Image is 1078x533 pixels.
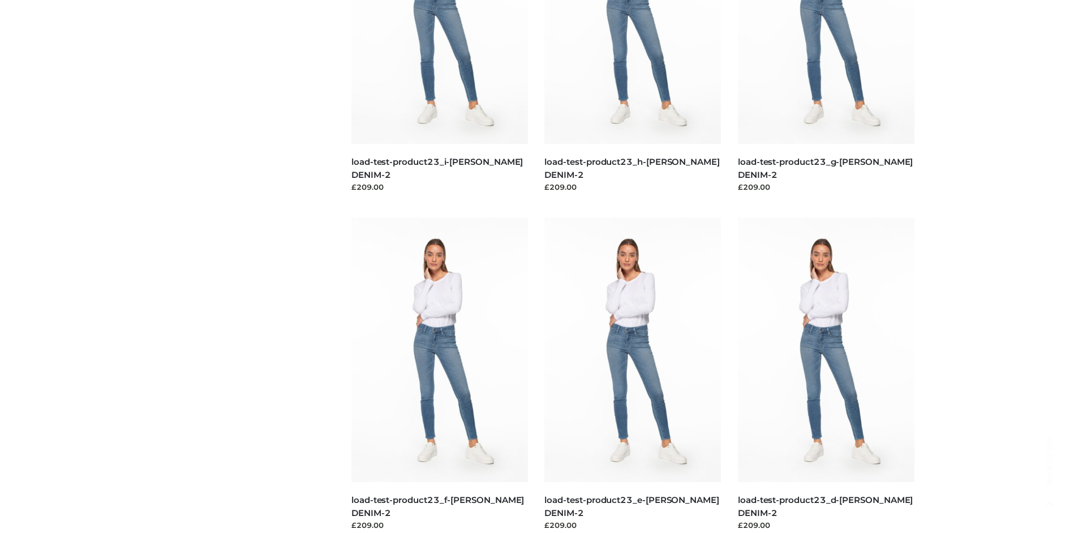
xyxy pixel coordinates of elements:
[351,494,524,518] a: load-test-product23_f-[PERSON_NAME] DENIM-2
[1036,457,1064,485] span: Back to top
[738,156,913,180] a: load-test-product23_g-[PERSON_NAME] DENIM-2
[544,494,719,518] a: load-test-product23_e-[PERSON_NAME] DENIM-2
[351,181,528,193] div: £209.00
[544,519,721,531] div: £209.00
[738,494,913,518] a: load-test-product23_d-[PERSON_NAME] DENIM-2
[738,519,914,531] div: £209.00
[351,156,523,180] a: load-test-product23_i-[PERSON_NAME] DENIM-2
[544,156,719,180] a: load-test-product23_h-[PERSON_NAME] DENIM-2
[738,181,914,193] div: £209.00
[544,181,721,193] div: £209.00
[351,519,528,531] div: £209.00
